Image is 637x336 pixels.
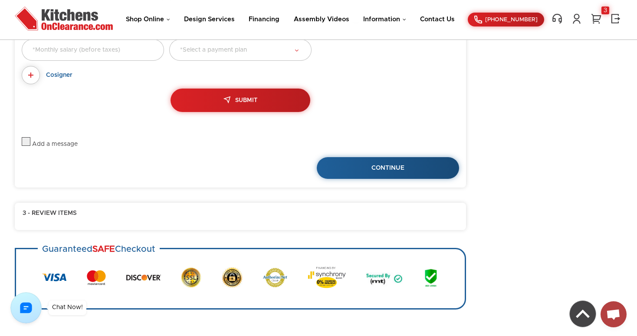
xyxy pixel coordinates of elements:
a: Open chat [601,301,627,327]
div: 3 [601,7,609,14]
div: Add a message [32,141,78,148]
img: AES 256 Bit [423,267,439,288]
img: Chat with us [10,292,42,323]
input: *Monthly salary (before taxes) [22,39,164,61]
img: SSL [181,267,201,288]
span: Continue [371,165,404,171]
a: [PHONE_NUMBER] [468,13,544,26]
a: Design Services [184,16,235,23]
img: Synchrony Bank [308,267,346,288]
a: Assembly Videos [294,16,349,23]
button: Submit [171,89,310,112]
a: 3 [590,13,603,24]
img: Discover [126,271,161,284]
span: 3 - Review Items [23,210,77,221]
img: Visa [42,273,66,281]
span: Cosigner [46,72,72,79]
img: Back to top [570,301,596,327]
a: Contact Us [420,16,455,23]
img: Secure [222,267,243,288]
img: Authorize.net [263,268,287,287]
h3: Guaranteed Checkout [38,240,160,259]
img: Kitchens On Clearance [15,7,113,30]
a: Information [363,16,406,23]
div: Chat Now! [52,304,83,310]
img: Secured by MT [366,267,403,288]
span: Submit [235,97,257,103]
a: Shop Online [126,16,170,23]
a: Continue [317,157,459,179]
strong: SAFE [92,245,115,254]
span: [PHONE_NUMBER] [485,17,538,23]
a: Financing [249,16,279,23]
img: MasterCard [87,270,106,285]
a: Cosigner [22,72,72,78]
